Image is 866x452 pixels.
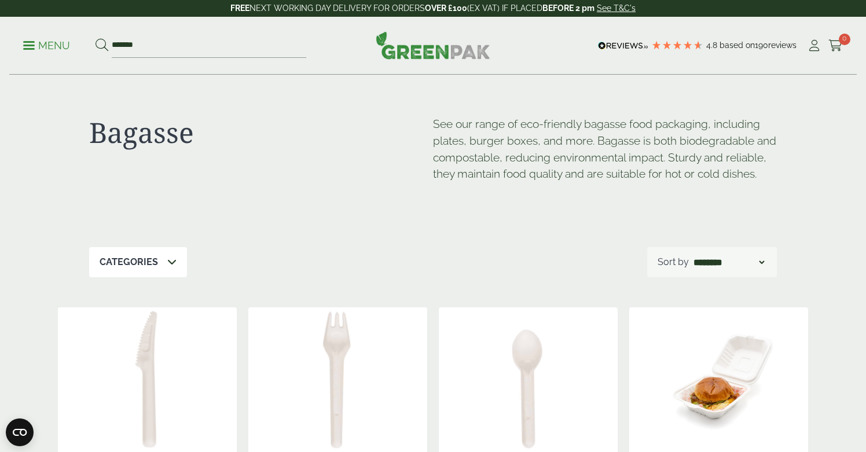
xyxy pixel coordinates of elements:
p: See our range of eco-friendly bagasse food packaging, including plates, burger boxes, and more. B... [433,116,777,182]
span: 0 [839,34,850,45]
a: 0 [828,37,843,54]
i: My Account [807,40,821,52]
p: Menu [23,39,70,53]
img: REVIEWS.io [598,42,648,50]
strong: OVER £100 [425,3,467,13]
a: Menu [23,39,70,50]
strong: BEFORE 2 pm [542,3,595,13]
span: 190 [755,41,768,50]
i: Cart [828,40,843,52]
p: Categories [100,255,158,269]
img: GreenPak Supplies [376,31,490,59]
button: Open CMP widget [6,418,34,446]
a: See T&C's [597,3,636,13]
div: 4.79 Stars [651,40,703,50]
p: Sort by [658,255,689,269]
span: reviews [768,41,797,50]
select: Shop order [691,255,766,269]
h1: Bagasse [89,116,433,149]
img: Bagasse Spoon [439,307,618,452]
img: Bagasse Fork [248,307,427,452]
span: 4.8 [706,41,720,50]
img: Bagasse Knife [58,307,237,452]
strong: FREE [230,3,249,13]
img: 2420009 Bagasse Burger Box open with food [629,307,808,452]
span: Based on [720,41,755,50]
